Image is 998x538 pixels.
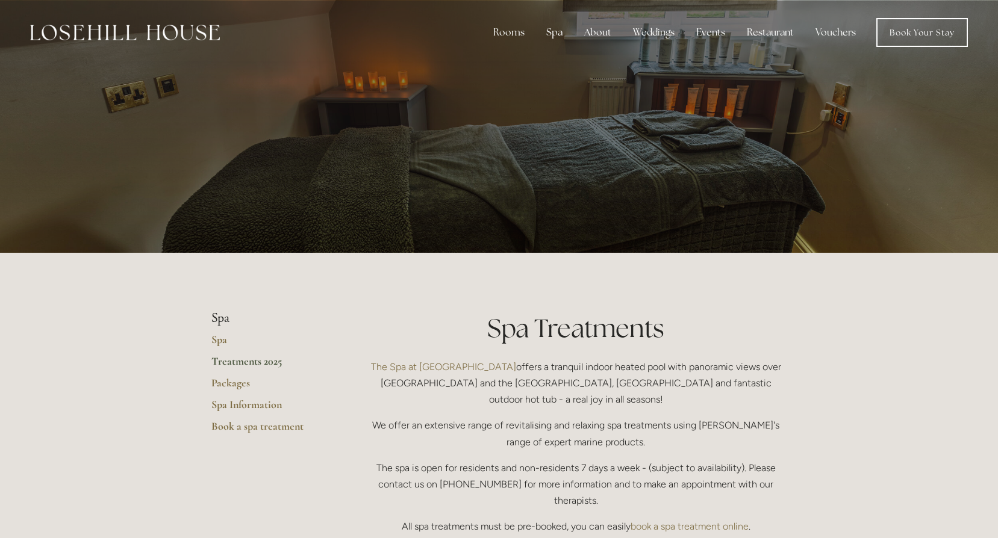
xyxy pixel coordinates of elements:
a: Spa [211,333,326,354]
a: Book Your Stay [876,18,968,47]
p: We offer an extensive range of revitalising and relaxing spa treatments using [PERSON_NAME]'s ran... [365,417,787,450]
p: The spa is open for residents and non-residents 7 days a week - (subject to availability). Please... [365,460,787,509]
a: Book a spa treatment [211,419,326,441]
div: Rooms [484,20,534,45]
div: Spa [537,20,572,45]
a: Vouchers [806,20,865,45]
img: Losehill House [30,25,220,40]
a: book a spa treatment online [631,521,749,532]
p: All spa treatments must be pre-booked, you can easily . [365,518,787,534]
div: Events [687,20,735,45]
a: Treatments 2025 [211,354,326,376]
div: About [575,20,621,45]
a: The Spa at [GEOGRAPHIC_DATA] [371,361,516,373]
div: Restaurant [737,20,803,45]
div: Weddings [623,20,684,45]
h1: Spa Treatments [365,311,787,346]
p: offers a tranquil indoor heated pool with panoramic views over [GEOGRAPHIC_DATA] and the [GEOGRAP... [365,359,787,408]
a: Packages [211,376,326,398]
a: Spa Information [211,398,326,419]
li: Spa [211,311,326,326]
